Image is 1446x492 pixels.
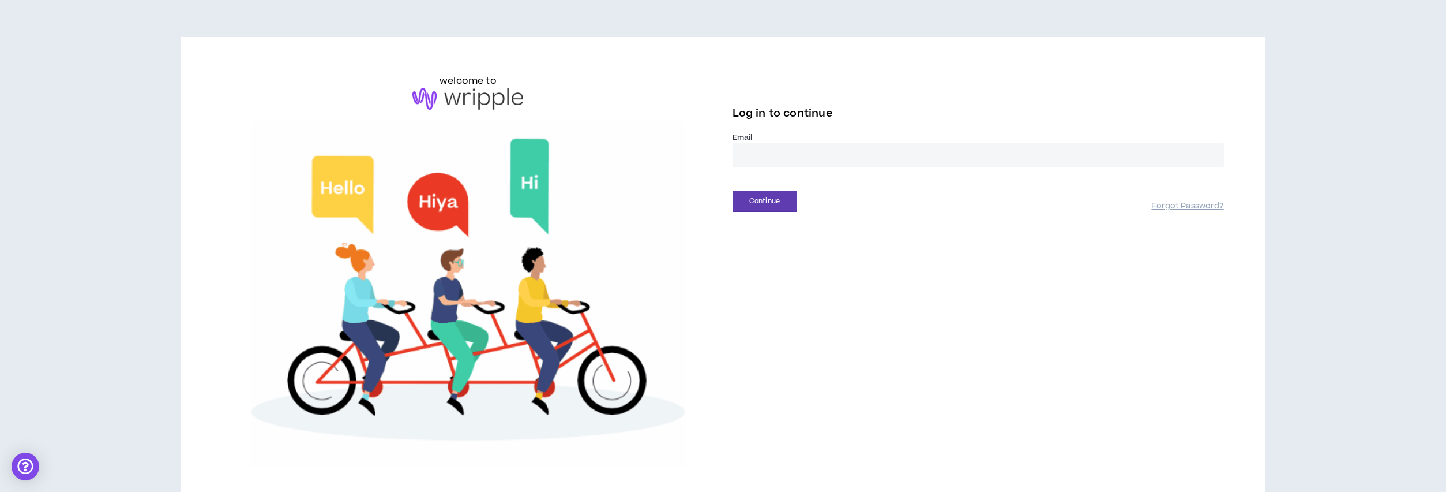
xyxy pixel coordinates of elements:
[12,453,39,480] div: Open Intercom Messenger
[1151,201,1223,212] a: Forgot Password?
[412,88,523,110] img: logo-brand.png
[733,106,833,121] span: Log in to continue
[222,121,713,467] img: Welcome to Wripple
[440,74,497,88] h6: welcome to
[733,132,1224,143] label: Email
[733,191,797,212] button: Continue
